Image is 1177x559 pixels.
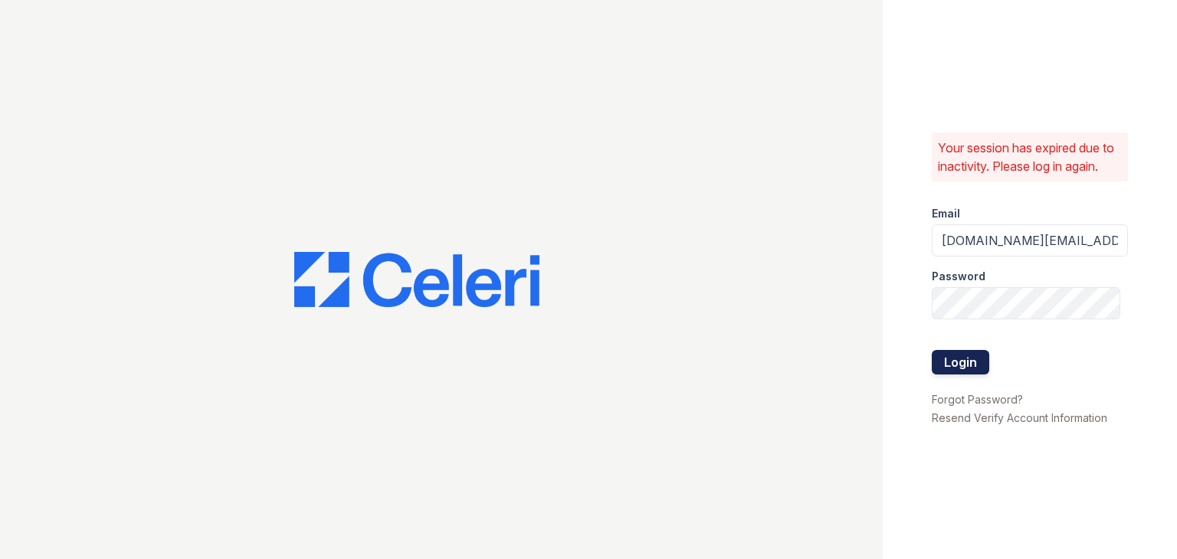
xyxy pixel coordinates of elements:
label: Email [932,206,960,221]
img: CE_Logo_Blue-a8612792a0a2168367f1c8372b55b34899dd931a85d93a1a3d3e32e68fde9ad4.png [294,252,539,307]
label: Password [932,269,985,284]
a: Resend Verify Account Information [932,411,1107,424]
p: Your session has expired due to inactivity. Please log in again. [938,139,1122,175]
button: Login [932,350,989,374]
a: Forgot Password? [932,393,1023,406]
